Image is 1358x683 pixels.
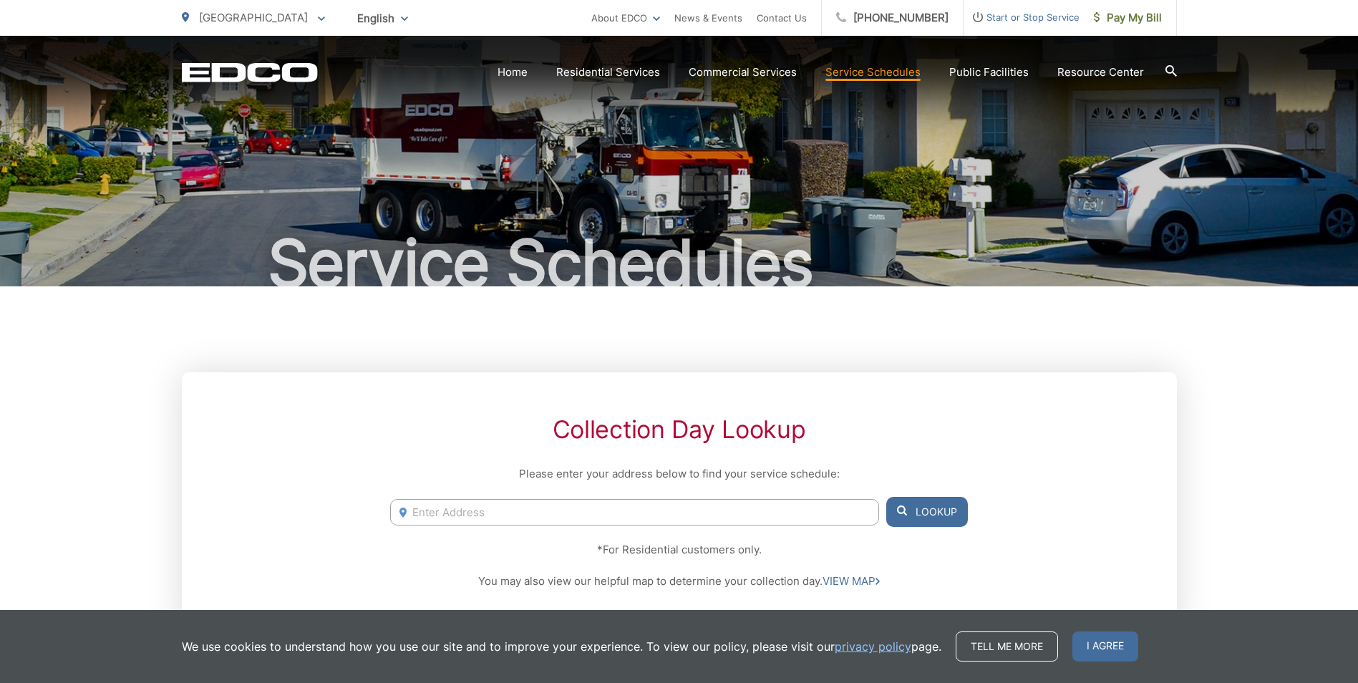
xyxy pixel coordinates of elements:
h1: Service Schedules [182,228,1177,299]
a: VIEW MAP [823,573,880,590]
a: Resource Center [1057,64,1144,81]
a: Public Facilities [949,64,1029,81]
a: About EDCO [591,9,660,26]
h2: Collection Day Lookup [390,415,967,444]
a: News & Events [674,9,742,26]
a: Tell me more [956,631,1058,662]
span: Pay My Bill [1094,9,1162,26]
p: Please enter your address below to find your service schedule: [390,465,967,483]
a: Commercial Services [689,64,797,81]
button: Lookup [886,497,968,527]
a: privacy policy [835,638,911,655]
a: Contact Us [757,9,807,26]
a: Residential Services [556,64,660,81]
a: Service Schedules [825,64,921,81]
p: We use cookies to understand how you use our site and to improve your experience. To view our pol... [182,638,941,655]
input: Enter Address [390,499,878,525]
p: You may also view our helpful map to determine your collection day. [390,573,967,590]
a: Home [498,64,528,81]
span: English [346,6,419,31]
a: EDCD logo. Return to the homepage. [182,62,318,82]
p: *For Residential customers only. [390,541,967,558]
span: [GEOGRAPHIC_DATA] [199,11,308,24]
span: I agree [1072,631,1138,662]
